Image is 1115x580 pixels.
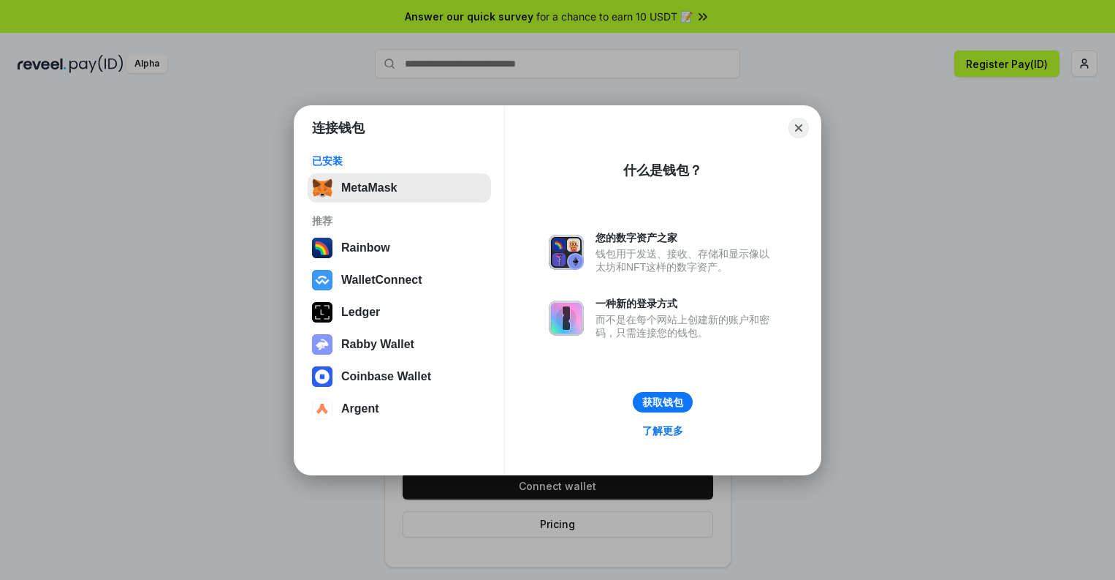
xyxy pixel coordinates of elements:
button: Rainbow [308,233,491,263]
div: MetaMask [341,181,397,195]
div: 什么是钱包？ [623,162,702,179]
img: svg+xml,%3Csvg%20width%3D%2228%22%20height%3D%2228%22%20viewBox%3D%220%200%2028%2028%22%20fill%3D... [312,399,332,419]
button: Ledger [308,298,491,327]
div: Argent [341,402,379,415]
img: svg+xml,%3Csvg%20xmlns%3D%22http%3A%2F%2Fwww.w3.org%2F2000%2Fsvg%22%20width%3D%2228%22%20height%3... [312,302,332,323]
button: Rabby Wallet [308,330,491,359]
button: WalletConnect [308,265,491,295]
button: 获取钱包 [633,392,693,413]
div: WalletConnect [341,274,422,287]
div: 您的数字资产之家 [595,231,777,244]
button: Close [788,118,809,138]
img: svg+xml,%3Csvg%20xmlns%3D%22http%3A%2F%2Fwww.w3.org%2F2000%2Fsvg%22%20fill%3D%22none%22%20viewBox... [549,301,584,336]
div: 一种新的登录方式 [595,297,777,310]
img: svg+xml,%3Csvg%20fill%3D%22none%22%20height%3D%2233%22%20viewBox%3D%220%200%2035%2033%22%20width%... [312,178,332,198]
img: svg+xml,%3Csvg%20xmlns%3D%22http%3A%2F%2Fwww.w3.org%2F2000%2Fsvg%22%20fill%3D%22none%22%20viewBox... [549,235,584,270]
h1: 连接钱包 [312,119,365,137]
div: 获取钱包 [642,396,683,409]
button: MetaMask [308,173,491,203]
div: 推荐 [312,214,487,227]
div: Rabby Wallet [341,338,414,351]
a: 了解更多 [633,421,692,440]
div: 而不是在每个网站上创建新的账户和密码，只需连接您的钱包。 [595,313,777,339]
button: Argent [308,394,491,423]
div: Rainbow [341,241,390,255]
div: 钱包用于发送、接收、存储和显示像以太坊和NFT这样的数字资产。 [595,247,777,274]
div: Coinbase Wallet [341,370,431,383]
img: svg+xml,%3Csvg%20width%3D%2228%22%20height%3D%2228%22%20viewBox%3D%220%200%2028%2028%22%20fill%3D... [312,366,332,387]
div: Ledger [341,306,380,319]
div: 已安装 [312,154,487,167]
div: 了解更多 [642,424,683,437]
img: svg+xml,%3Csvg%20xmlns%3D%22http%3A%2F%2Fwww.w3.org%2F2000%2Fsvg%22%20fill%3D%22none%22%20viewBox... [312,334,332,355]
img: svg+xml,%3Csvg%20width%3D%2228%22%20height%3D%2228%22%20viewBox%3D%220%200%2028%2028%22%20fill%3D... [312,270,332,290]
button: Coinbase Wallet [308,362,491,391]
img: svg+xml,%3Csvg%20width%3D%22120%22%20height%3D%22120%22%20viewBox%3D%220%200%20120%20120%22%20fil... [312,238,332,258]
